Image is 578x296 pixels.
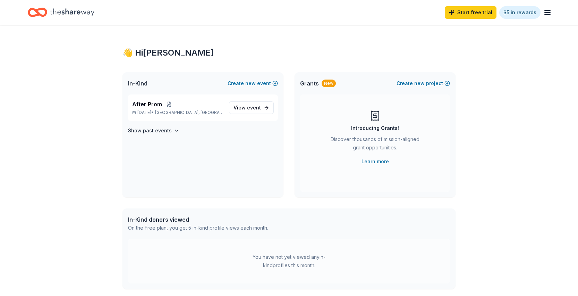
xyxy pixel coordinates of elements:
span: View [233,104,261,112]
span: event [247,105,261,110]
span: After Prom [132,100,162,108]
button: Createnewproject [397,79,450,88]
a: View event [229,101,274,114]
span: [GEOGRAPHIC_DATA], [GEOGRAPHIC_DATA] [155,110,223,115]
div: New [322,80,336,87]
div: 👋 Hi [PERSON_NAME] [122,47,456,58]
p: [DATE] • [132,110,223,115]
div: Introducing Grants! [351,124,399,132]
div: Discover thousands of mission-aligned grant opportunities. [328,135,422,155]
a: $5 in rewards [499,6,541,19]
span: In-Kind [128,79,147,88]
div: On the Free plan, you get 5 in-kind profile views each month. [128,224,268,232]
span: new [245,79,256,88]
a: Start free trial [445,6,496,19]
div: You have not yet viewed any in-kind profiles this month. [246,253,332,270]
a: Learn more [362,157,389,166]
button: Show past events [128,126,179,135]
h4: Show past events [128,126,172,135]
span: new [414,79,425,88]
a: Home [28,4,94,20]
div: In-Kind donors viewed [128,215,268,224]
span: Grants [300,79,319,88]
button: Createnewevent [228,79,278,88]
